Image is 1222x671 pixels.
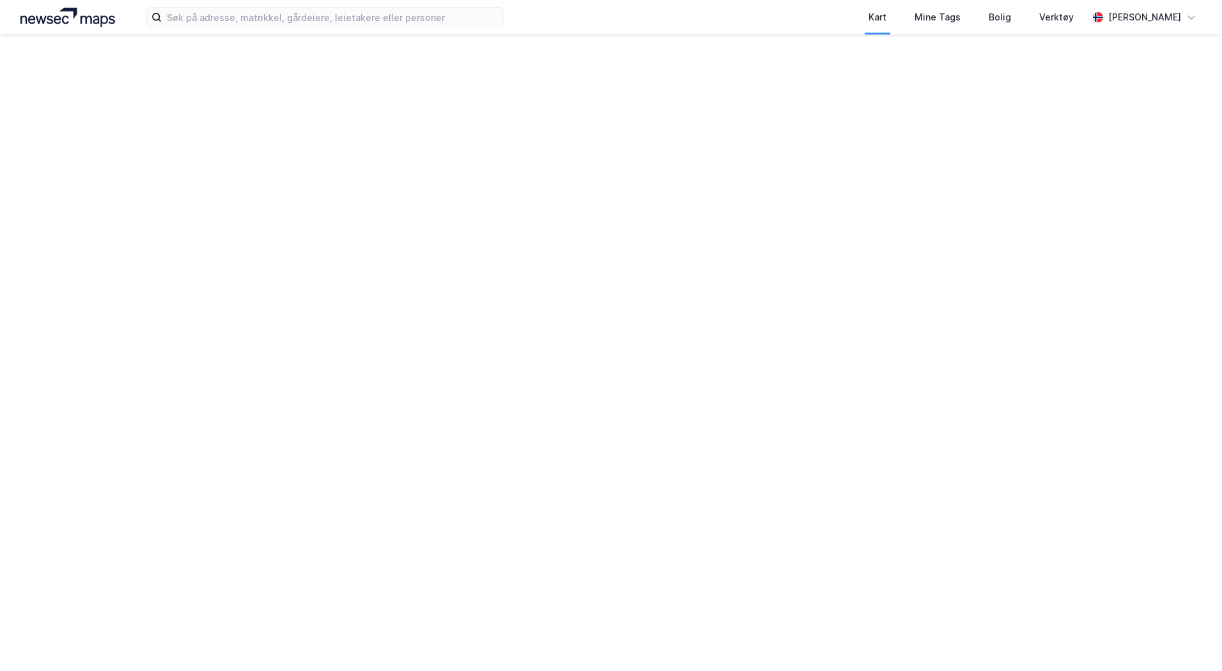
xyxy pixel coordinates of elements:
input: Søk på adresse, matrikkel, gårdeiere, leietakere eller personer [162,8,503,27]
div: [PERSON_NAME] [1108,10,1181,25]
iframe: Chat Widget [1158,610,1222,671]
div: Kart [869,10,886,25]
div: Verktøy [1039,10,1074,25]
img: logo.a4113a55bc3d86da70a041830d287a7e.svg [20,8,115,27]
div: Bolig [989,10,1011,25]
div: Mine Tags [915,10,961,25]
